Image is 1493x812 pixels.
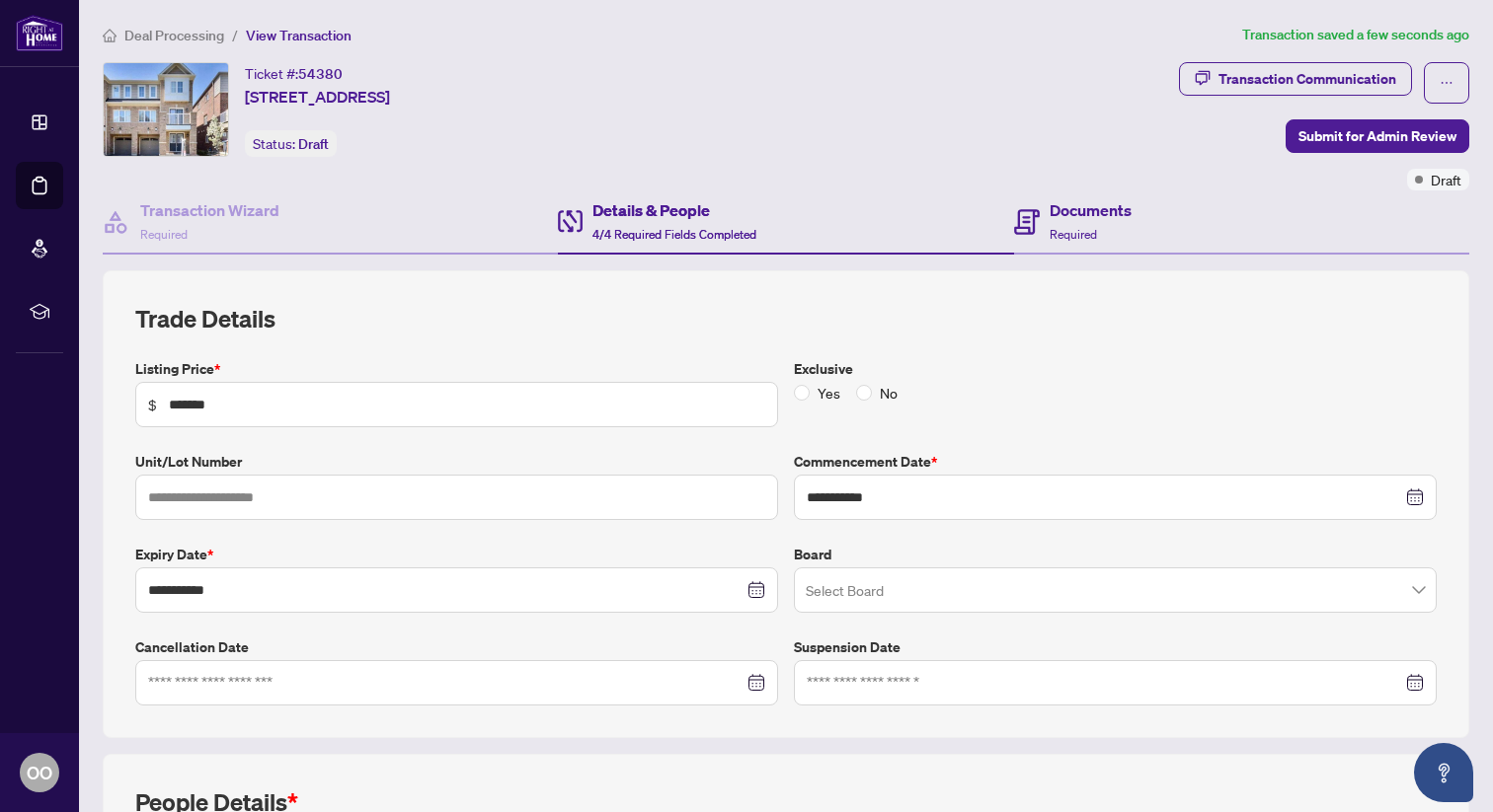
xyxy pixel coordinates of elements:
span: Yes [810,382,848,404]
label: Expiry Date [135,544,778,565]
div: Status: [245,130,337,157]
span: Required [140,227,188,242]
span: OO [27,759,52,786]
h4: Transaction Wizard [140,198,279,222]
div: Ticket #: [245,62,343,85]
div: Transaction Communication [1218,63,1396,95]
img: IMG-W12313173_1.jpg [104,63,228,156]
span: Submit for Admin Review [1298,120,1456,152]
label: Commencement Date [794,451,1437,473]
span: 54380 [298,65,343,83]
span: home [103,29,117,42]
button: Submit for Admin Review [1286,119,1469,153]
img: logo [16,15,63,51]
span: 4/4 Required Fields Completed [592,227,756,242]
label: Listing Price [135,358,778,380]
span: No [872,382,905,404]
label: Unit/Lot Number [135,451,778,473]
span: Required [1050,227,1097,242]
button: Transaction Communication [1179,62,1412,96]
h2: Trade Details [135,303,1437,334]
label: Suspension Date [794,636,1437,658]
span: Deal Processing [124,27,224,44]
li: / [232,24,238,46]
label: Exclusive [794,358,1437,380]
h4: Details & People [592,198,756,222]
span: Draft [298,135,329,153]
h4: Documents [1050,198,1132,222]
article: Transaction saved a few seconds ago [1242,24,1469,46]
label: Cancellation Date [135,636,778,658]
span: View Transaction [246,27,352,44]
span: Draft [1431,169,1461,190]
button: Open asap [1414,743,1473,802]
label: Board [794,544,1437,565]
span: $ [148,394,157,415]
span: ellipsis [1440,76,1454,90]
span: [STREET_ADDRESS] [245,85,390,109]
